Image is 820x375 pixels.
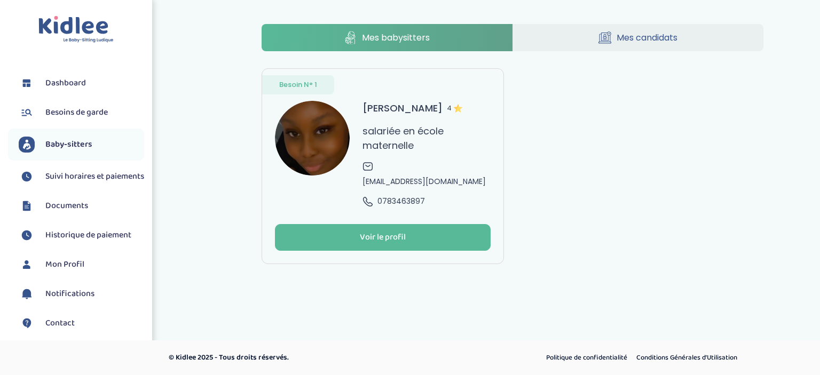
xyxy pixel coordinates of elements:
a: Mes babysitters [262,24,512,51]
a: Besoin N° 1 avatar [PERSON_NAME]4 salariée en école maternelle [EMAIL_ADDRESS][DOMAIN_NAME] 07834... [262,68,504,264]
a: Besoins de garde [19,105,144,121]
span: Suivi horaires et paiements [45,170,144,183]
span: Historique de paiement [45,229,131,242]
span: Mes candidats [617,31,677,44]
img: contact.svg [19,315,35,331]
img: documents.svg [19,198,35,214]
a: Conditions Générales d’Utilisation [633,351,741,365]
a: Notifications [19,286,144,302]
a: Suivi horaires et paiements [19,169,144,185]
h3: [PERSON_NAME] [362,101,462,115]
a: Politique de confidentialité [542,351,631,365]
span: 4 [447,101,462,115]
a: Historique de paiement [19,227,144,243]
a: Documents [19,198,144,214]
a: Contact [19,315,144,331]
span: 0783463897 [377,196,425,207]
span: Documents [45,200,88,212]
span: Mes babysitters [362,31,430,44]
img: avatar [275,101,350,175]
span: Besoins de garde [45,106,108,119]
span: Baby-sitters [45,138,92,151]
a: Dashboard [19,75,144,91]
a: Mes candidats [513,24,764,51]
span: Besoin N° 1 [279,79,317,90]
span: Notifications [45,288,94,300]
span: [EMAIL_ADDRESS][DOMAIN_NAME] [362,176,486,187]
img: suivihoraire.svg [19,227,35,243]
span: Mon Profil [45,258,84,271]
a: Baby-sitters [19,137,144,153]
img: suivihoraire.svg [19,169,35,185]
p: salariée en école maternelle [362,124,491,153]
img: profil.svg [19,257,35,273]
img: logo.svg [38,16,114,43]
a: Mon Profil [19,257,144,273]
img: notification.svg [19,286,35,302]
button: Voir le profil [275,224,491,251]
img: babysitters.svg [19,137,35,153]
img: besoin.svg [19,105,35,121]
div: Voir le profil [360,232,406,244]
p: © Kidlee 2025 - Tous droits réservés. [169,352,455,363]
img: dashboard.svg [19,75,35,91]
span: Dashboard [45,77,86,90]
span: Contact [45,317,75,330]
